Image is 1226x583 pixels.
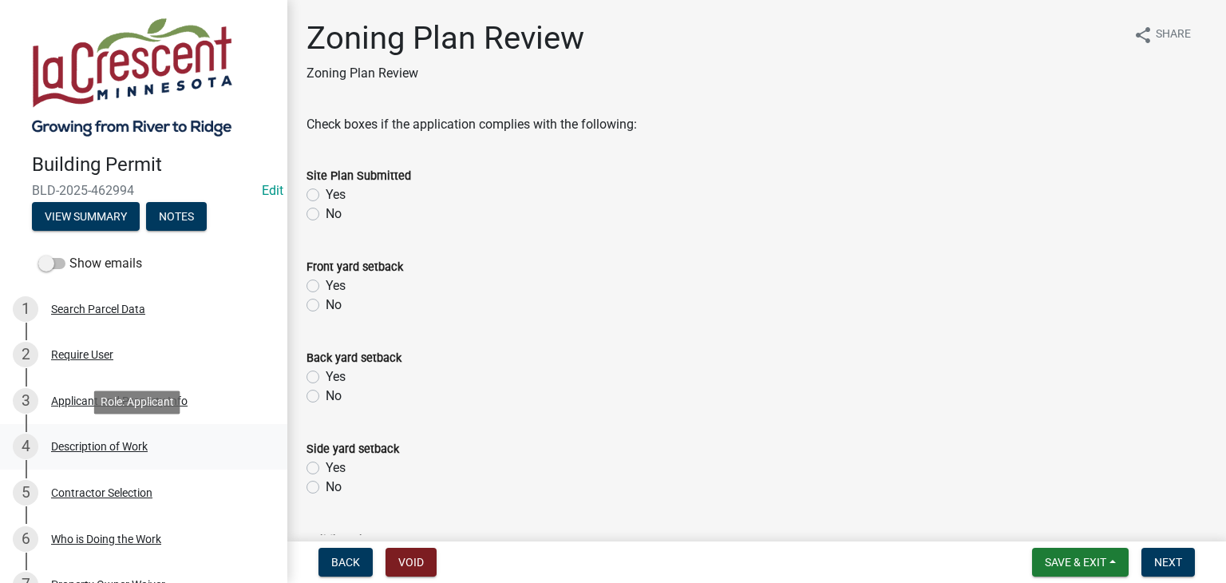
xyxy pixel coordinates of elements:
[1133,26,1153,45] i: share
[326,387,342,406] label: No
[306,115,1207,134] div: Check boxes if the application complies with the following:
[386,548,437,577] button: Void
[326,458,346,478] label: Yes
[32,153,275,176] h4: Building Permit
[32,183,255,198] span: BLD-2025-462994
[13,480,38,506] div: 5
[32,202,140,231] button: View Summary
[51,395,188,407] div: Applicant and Property Info
[326,276,346,295] label: Yes
[318,548,373,577] button: Back
[306,353,401,364] label: Back yard setback
[32,211,140,224] wm-modal-confirm: Summary
[51,487,152,498] div: Contractor Selection
[1045,556,1106,569] span: Save & Exit
[306,444,399,455] label: Side yard setback
[306,262,403,273] label: Front yard setback
[13,526,38,552] div: 6
[306,64,584,83] p: Zoning Plan Review
[331,556,360,569] span: Back
[326,185,346,204] label: Yes
[13,296,38,322] div: 1
[146,202,207,231] button: Notes
[51,303,145,315] div: Search Parcel Data
[1121,19,1204,50] button: shareShare
[262,183,283,198] a: Edit
[13,388,38,414] div: 3
[306,171,411,182] label: Site Plan Submitted
[1141,548,1195,577] button: Next
[51,533,161,545] div: Who is Doing the Work
[94,391,180,414] div: Role: Applicant
[262,183,283,198] wm-modal-confirm: Edit Application Number
[326,367,346,387] label: Yes
[32,17,232,137] img: City of La Crescent, Minnesota
[326,478,342,497] label: No
[326,295,342,315] label: No
[326,204,342,224] label: No
[51,441,148,452] div: Description of Work
[1154,556,1182,569] span: Next
[1032,548,1129,577] button: Save & Exit
[146,211,207,224] wm-modal-confirm: Notes
[51,349,113,360] div: Require User
[1156,26,1191,45] span: Share
[306,19,584,58] h1: Zoning Plan Review
[38,254,142,273] label: Show emails
[13,342,38,367] div: 2
[13,434,38,459] div: 4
